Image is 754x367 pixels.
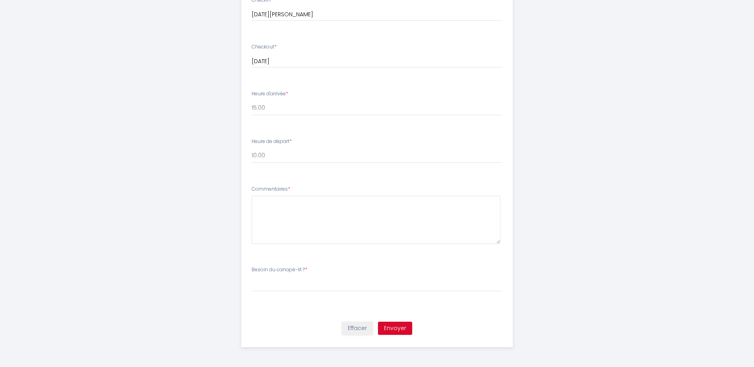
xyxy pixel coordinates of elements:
[252,185,290,193] label: Commentaires
[252,266,307,274] label: Besoin du canapé-lit ?
[378,322,412,335] button: Envoyer
[342,322,373,335] button: Effacer
[252,43,277,51] label: Checkout
[252,138,292,145] label: Heure de départ
[252,90,288,98] label: Heure d'arrivée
